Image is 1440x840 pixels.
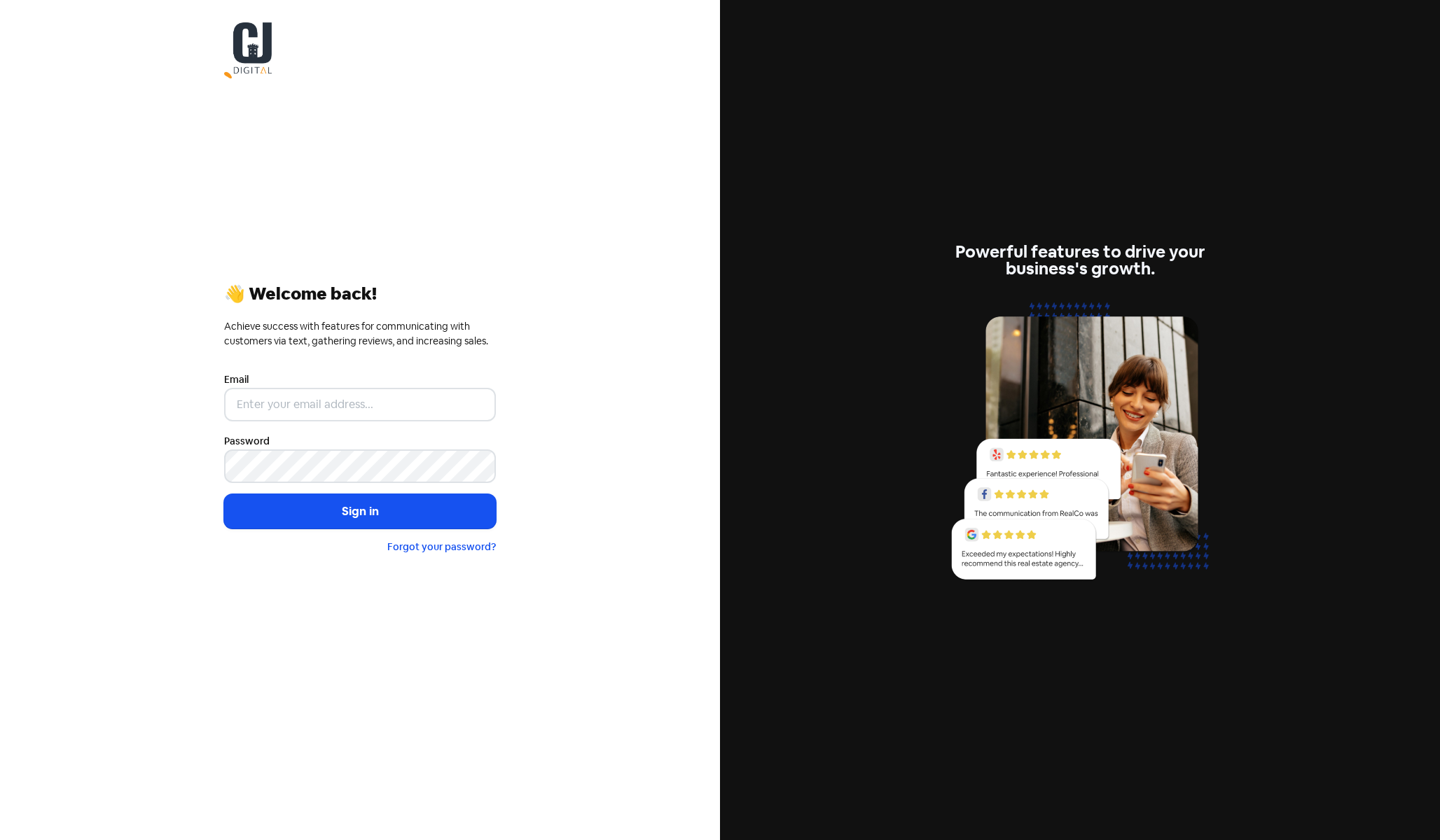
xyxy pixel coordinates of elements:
[224,372,249,387] label: Email
[944,244,1216,277] div: Powerful features to drive your business's growth.
[224,434,270,449] label: Password
[224,388,496,421] input: Enter your email address...
[387,540,496,553] a: Forgot your password?
[224,494,496,529] button: Sign in
[224,319,496,349] div: Achieve success with features for communicating with customers via text, gathering reviews, and i...
[224,286,496,302] div: 👋 Welcome back!
[944,294,1216,596] img: reviews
